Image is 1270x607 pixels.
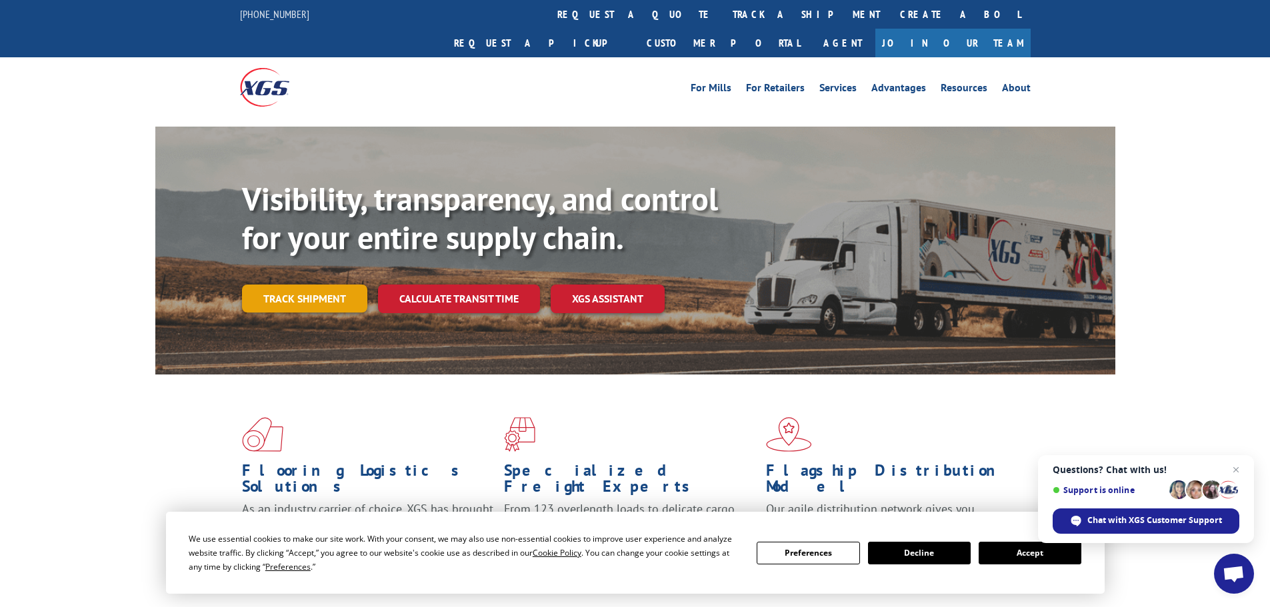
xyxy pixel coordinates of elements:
button: Preferences [757,542,859,564]
span: As an industry carrier of choice, XGS has brought innovation and dedication to flooring logistics... [242,501,493,548]
p: From 123 overlength loads to delicate cargo, our experienced staff knows the best way to move you... [504,501,756,560]
a: Join Our Team [875,29,1031,57]
div: We use essential cookies to make our site work. With your consent, we may also use non-essential ... [189,532,741,574]
h1: Flooring Logistics Solutions [242,462,494,501]
button: Decline [868,542,971,564]
b: Visibility, transparency, and control for your entire supply chain. [242,178,718,258]
h1: Flagship Distribution Model [766,462,1018,501]
a: [PHONE_NUMBER] [240,7,309,21]
span: Chat with XGS Customer Support [1087,514,1222,526]
a: Services [819,83,857,97]
span: Questions? Chat with us! [1053,464,1239,475]
a: Open chat [1214,554,1254,594]
span: Support is online [1053,485,1165,495]
a: Customer Portal [637,29,810,57]
a: Advantages [871,83,926,97]
a: Resources [941,83,987,97]
span: Preferences [265,561,311,572]
a: For Mills [691,83,731,97]
a: Request a pickup [444,29,637,57]
img: xgs-icon-total-supply-chain-intelligence-red [242,417,283,452]
a: Agent [810,29,875,57]
a: Track shipment [242,285,367,312]
a: XGS ASSISTANT [551,285,665,313]
img: xgs-icon-flagship-distribution-model-red [766,417,812,452]
span: Chat with XGS Customer Support [1053,508,1239,534]
img: xgs-icon-focused-on-flooring-red [504,417,535,452]
span: Cookie Policy [533,547,581,558]
div: Cookie Consent Prompt [166,512,1105,594]
a: For Retailers [746,83,805,97]
h1: Specialized Freight Experts [504,462,756,501]
a: About [1002,83,1031,97]
a: Calculate transit time [378,285,540,313]
button: Accept [979,542,1081,564]
span: Our agile distribution network gives you nationwide inventory management on demand. [766,501,1011,532]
